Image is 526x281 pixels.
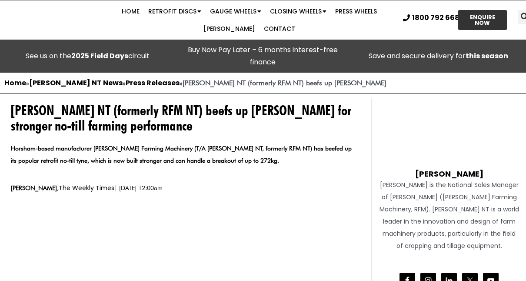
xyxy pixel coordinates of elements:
a: Home [4,78,26,88]
div: See us on the circuit [4,50,171,62]
span: » » » [4,79,386,87]
span: 1800 792 668 [412,14,459,21]
a: Gauge Wheels [206,3,266,20]
nav: Menu [102,3,397,37]
a: Contact [260,20,300,37]
p: Save and secure delivery for [355,50,522,62]
strong: [PERSON_NAME] NT (formerly RFM NT) beefs up [PERSON_NAME] [183,79,386,87]
a: Press Releases [126,78,180,88]
a: Press Wheels [331,3,381,20]
a: The Weekly Times [59,184,114,192]
img: Ryan NT logo [26,8,102,32]
h4: [PERSON_NAME] [379,161,519,179]
a: Home [117,3,144,20]
a: 2025 Field Days [71,51,128,61]
a: Retrofit Discs [144,3,206,20]
strong: this season [466,51,508,61]
p: Buy Now Pay Later – 6 months interest-free finance [180,44,346,68]
a: [PERSON_NAME] NT News [29,78,123,88]
a: Closing Wheels [266,3,331,20]
a: ENQUIRE NOW [458,10,507,30]
h1: [PERSON_NAME] NT (formerly RFM NT) beefs up [PERSON_NAME] for stronger no-till farming performance [11,103,359,133]
b: [PERSON_NAME] [11,184,57,191]
p: , | [DATE] 12:00am [11,182,359,194]
div: Horsham-based manufacturer [PERSON_NAME] Farming Machinery (T/A [PERSON_NAME] NT, formerly RFM NT... [11,142,359,173]
a: 1800 792 668 [403,14,459,21]
span: ENQUIRE NOW [466,14,499,26]
a: [PERSON_NAME] [199,20,260,37]
div: [PERSON_NAME] is the National Sales Manager of [PERSON_NAME] ([PERSON_NAME] Farming Machinery, RF... [379,179,519,252]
